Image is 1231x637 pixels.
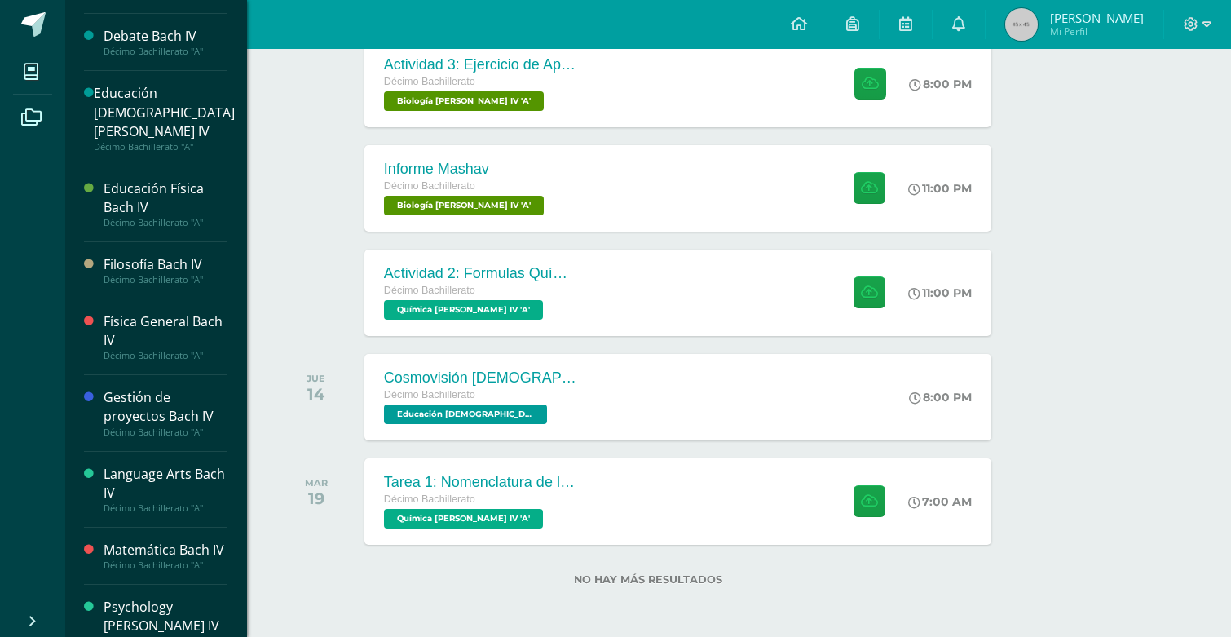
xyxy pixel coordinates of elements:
a: Filosofía Bach IVDécimo Bachillerato "A" [104,255,227,285]
div: Actividad 3: Ejercicio de Aprendizaje 16.2 [384,56,580,73]
span: Química Bach IV 'A' [384,300,543,320]
span: Décimo Bachillerato [384,180,475,192]
div: Décimo Bachillerato "A" [104,274,227,285]
a: Gestión de proyectos Bach IVDécimo Bachillerato "A" [104,388,227,437]
div: Décimo Bachillerato "A" [104,502,227,514]
div: 11:00 PM [908,285,972,300]
div: Décimo Bachillerato "A" [104,427,227,438]
div: 8:00 PM [909,390,972,405]
div: Tarea 1: Nomenclatura de los Compuestos [384,474,580,491]
span: Biología Bach IV 'A' [384,196,544,215]
div: Psychology [PERSON_NAME] IV [104,598,227,635]
div: 19 [305,489,328,508]
a: Física General Bach IVDécimo Bachillerato "A" [104,312,227,361]
span: Educación Cristiana Bach IV 'A' [384,405,547,424]
a: Educación Física Bach IVDécimo Bachillerato "A" [104,179,227,228]
div: Informe Mashav [384,161,548,178]
span: Décimo Bachillerato [384,76,475,87]
div: Matemática Bach IV [104,541,227,560]
span: Biología Bach IV 'A' [384,91,544,111]
div: Debate Bach IV [104,27,227,46]
div: Language Arts Bach IV [104,465,227,502]
a: Language Arts Bach IVDécimo Bachillerato "A" [104,465,227,514]
span: Décimo Bachillerato [384,285,475,296]
div: 8:00 PM [909,77,972,91]
div: 14 [307,384,325,404]
div: Educación Física Bach IV [104,179,227,217]
div: JUE [307,373,325,384]
div: Décimo Bachillerato "A" [94,141,235,153]
div: 11:00 PM [908,181,972,196]
div: Décimo Bachillerato "A" [104,350,227,361]
span: Química Bach IV 'A' [384,509,543,529]
div: Décimo Bachillerato "A" [104,46,227,57]
div: Gestión de proyectos Bach IV [104,388,227,426]
span: Décimo Bachillerato [384,493,475,505]
span: [PERSON_NAME] [1050,10,1144,26]
div: Física General Bach IV [104,312,227,350]
label: No hay más resultados [280,573,1017,586]
a: Matemática Bach IVDécimo Bachillerato "A" [104,541,227,571]
div: Educación [DEMOGRAPHIC_DATA][PERSON_NAME] IV [94,84,235,140]
span: Décimo Bachillerato [384,389,475,400]
span: Mi Perfil [1050,24,1144,38]
div: Décimo Bachillerato "A" [104,560,227,571]
div: Décimo Bachillerato "A" [104,217,227,228]
div: 7:00 AM [908,494,972,509]
a: Educación [DEMOGRAPHIC_DATA][PERSON_NAME] IVDécimo Bachillerato "A" [94,84,235,152]
div: Cosmovisión [DEMOGRAPHIC_DATA] [384,369,580,387]
div: Actividad 2: Formulas Químicas [384,265,580,282]
a: Debate Bach IVDécimo Bachillerato "A" [104,27,227,57]
div: Filosofía Bach IV [104,255,227,274]
img: 45x45 [1005,8,1038,41]
div: MAR [305,477,328,489]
